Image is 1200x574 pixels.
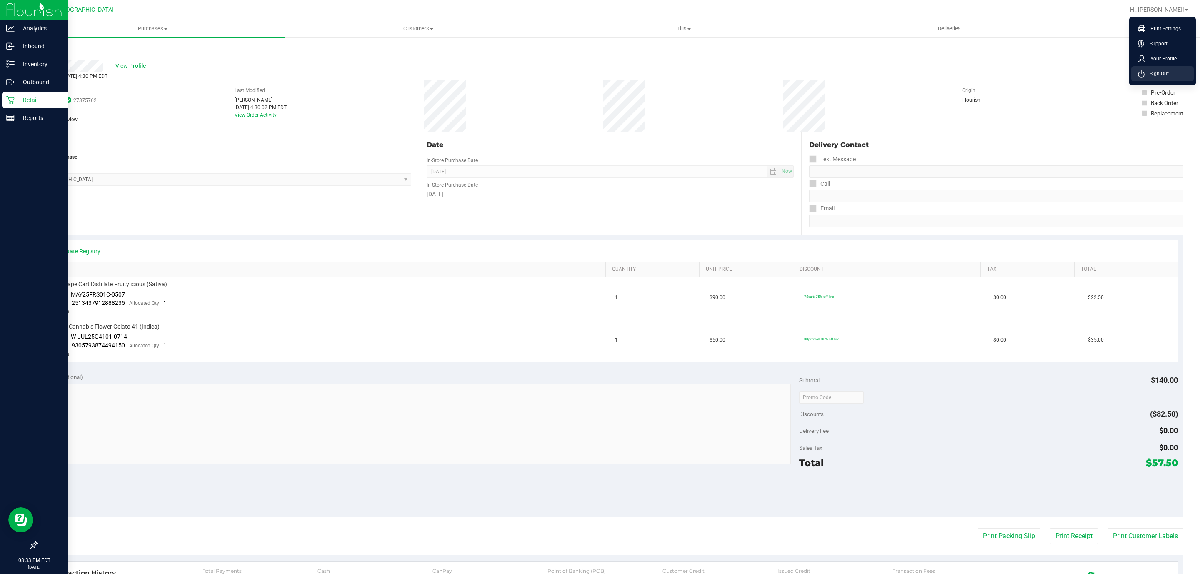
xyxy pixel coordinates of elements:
[817,20,1082,37] a: Deliveries
[1159,443,1178,452] span: $0.00
[706,266,790,273] a: Unit Price
[129,343,159,349] span: Allocated Qty
[15,113,65,123] p: Reports
[37,73,107,79] span: Completed [DATE] 4:30 PM EDT
[1150,409,1178,418] span: ($82.50)
[612,266,696,273] a: Quantity
[6,78,15,86] inline-svg: Outbound
[49,266,602,273] a: SKU
[799,444,822,451] span: Sales Tax
[286,25,550,32] span: Customers
[6,114,15,122] inline-svg: Reports
[1081,266,1165,273] a: Total
[20,25,285,32] span: Purchases
[799,457,824,469] span: Total
[48,280,167,288] span: FT 1g Vape Cart Distillate Fruitylicious (Sativa)
[1151,109,1183,117] div: Replacement
[6,24,15,32] inline-svg: Analytics
[799,377,820,384] span: Subtotal
[993,294,1006,302] span: $0.00
[1146,457,1178,469] span: $57.50
[20,20,285,37] a: Purchases
[48,323,160,331] span: FT 3.5g Cannabis Flower Gelato 41 (Indica)
[65,96,71,104] span: In Sync
[710,336,725,344] span: $50.00
[115,62,149,70] span: View Profile
[37,140,411,150] div: Location
[72,299,125,306] span: 2513437912888235
[235,112,277,118] a: View Order Activity
[809,202,835,215] label: Email
[6,42,15,50] inline-svg: Inbound
[799,427,829,434] span: Delivery Fee
[427,181,478,189] label: In-Store Purchase Date
[1145,40,1167,48] span: Support
[1159,426,1178,435] span: $0.00
[809,165,1183,178] input: Format: (999) 999-9999
[15,23,65,33] p: Analytics
[235,104,287,111] div: [DATE] 4:30:02 PM EDT
[72,342,125,349] span: 9305793874494150
[777,568,892,574] div: Issued Credit
[547,568,662,574] div: Point of Banking (POB)
[71,291,125,298] span: MAY25FRS01C-0507
[73,97,97,104] span: 27375762
[15,41,65,51] p: Inbound
[1145,70,1169,78] span: Sign Out
[317,568,432,574] div: Cash
[202,568,317,574] div: Total Payments
[809,140,1183,150] div: Delivery Contact
[50,247,100,255] a: View State Registry
[1151,88,1175,97] div: Pre-Order
[71,333,127,340] span: W-JUL25G4101-0714
[163,299,167,306] span: 1
[615,294,618,302] span: 1
[432,568,547,574] div: CanPay
[615,336,618,344] span: 1
[1151,376,1178,384] span: $140.00
[977,528,1040,544] button: Print Packing Slip
[1088,294,1104,302] span: $22.50
[800,266,977,273] a: Discount
[993,336,1006,344] span: $0.00
[1131,66,1194,81] li: Sign Out
[799,391,864,404] input: Promo Code
[427,190,793,199] div: [DATE]
[1088,336,1104,344] span: $35.00
[4,564,65,570] p: [DATE]
[710,294,725,302] span: $90.00
[8,507,33,532] iframe: Resource center
[15,59,65,69] p: Inventory
[235,96,287,104] div: [PERSON_NAME]
[962,96,1004,104] div: Flourish
[1107,528,1183,544] button: Print Customer Labels
[809,190,1183,202] input: Format: (999) 999-9999
[15,77,65,87] p: Outbound
[551,20,816,37] a: Tills
[6,96,15,104] inline-svg: Retail
[962,87,975,94] label: Origin
[1145,55,1177,63] span: Your Profile
[163,342,167,349] span: 1
[809,178,830,190] label: Call
[6,60,15,68] inline-svg: Inventory
[551,25,816,32] span: Tills
[427,140,793,150] div: Date
[1050,528,1098,544] button: Print Receipt
[662,568,777,574] div: Customer Credit
[892,568,1007,574] div: Transaction Fees
[799,407,824,422] span: Discounts
[235,87,265,94] label: Last Modified
[427,157,478,164] label: In-Store Purchase Date
[1138,40,1190,48] a: Support
[804,294,834,299] span: 75cart: 75% off line
[285,20,551,37] a: Customers
[57,6,114,13] span: [GEOGRAPHIC_DATA]
[4,557,65,564] p: 08:33 PM EDT
[1145,25,1181,33] span: Print Settings
[809,153,856,165] label: Text Message
[15,95,65,105] p: Retail
[987,266,1071,273] a: Tax
[1130,6,1184,13] span: Hi, [PERSON_NAME]!
[1151,99,1178,107] div: Back Order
